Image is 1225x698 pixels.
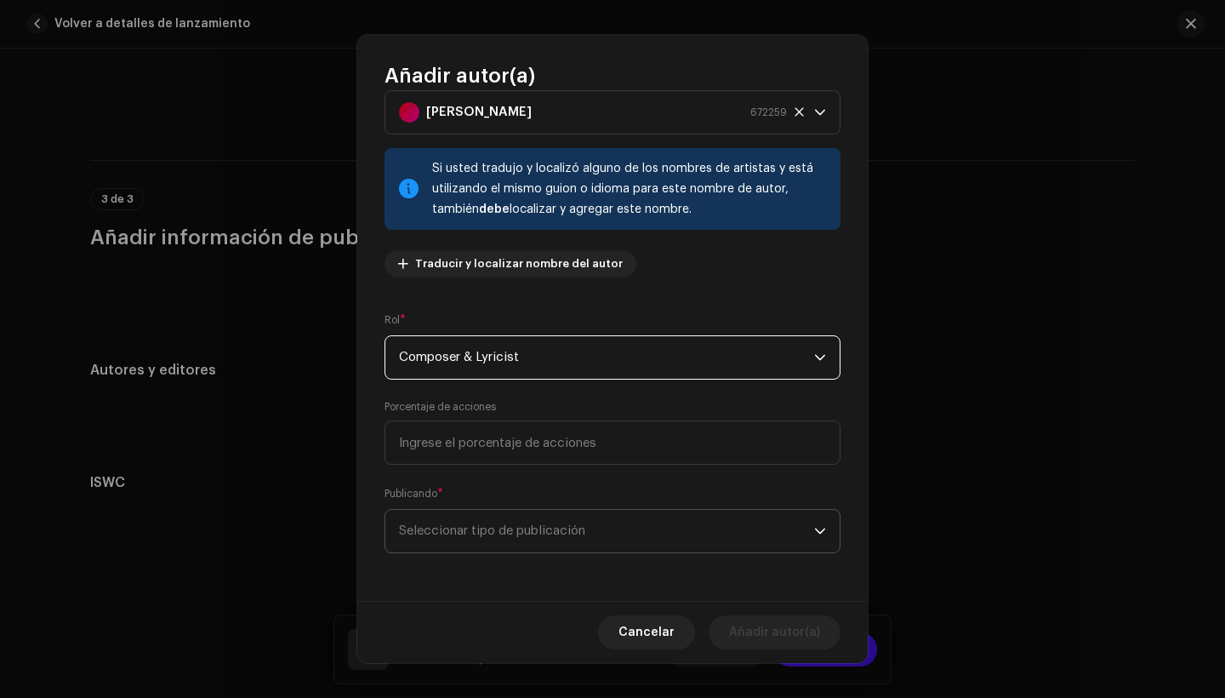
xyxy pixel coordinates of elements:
span: Ivan Vicencio rivera [399,91,814,134]
strong: debe [479,203,510,215]
small: Publicando [385,485,437,502]
strong: [PERSON_NAME] [426,91,532,134]
input: Ingrese el porcentaje de acciones [385,421,840,465]
span: Seleccionar tipo de publicación [399,510,814,552]
span: Composer & Lyricist [399,336,814,379]
span: Añadir autor(a) [385,62,535,89]
button: Cancelar [598,615,695,649]
label: Porcentaje de acciones [385,400,496,414]
span: 672259 [750,91,787,134]
span: Añadir autor(a) [729,615,820,649]
span: Cancelar [618,615,675,649]
small: Rol [385,312,400,329]
button: Añadir autor(a) [709,615,840,649]
div: dropdown trigger [814,336,826,379]
div: Si usted tradujo y localizó alguno de los nombres de artistas y está utilizando el mismo guion o ... [432,158,827,220]
div: dropdown trigger [814,91,826,134]
button: Traducir y localizar nombre del autor [385,250,636,277]
div: dropdown trigger [814,510,826,552]
span: Traducir y localizar nombre del autor [415,247,623,281]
